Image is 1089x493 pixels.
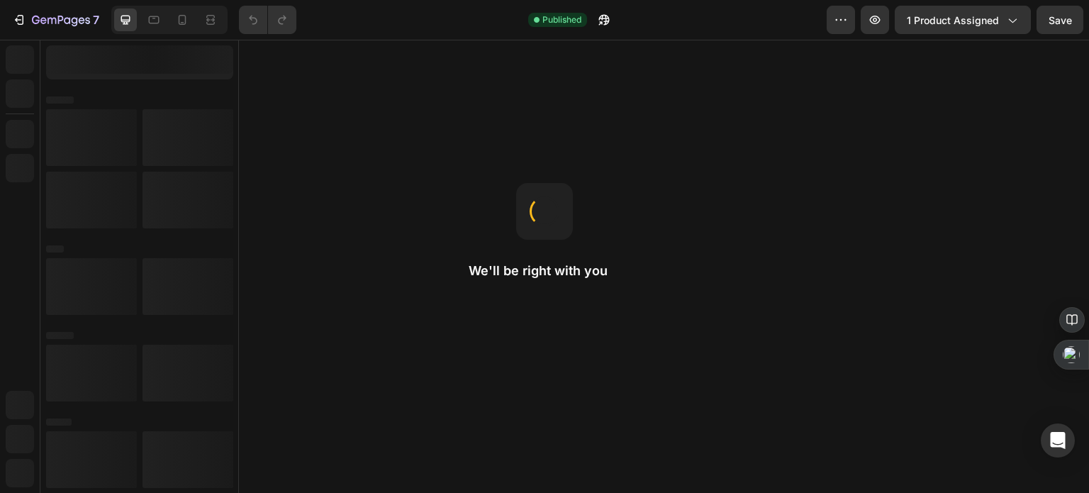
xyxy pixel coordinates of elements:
div: Undo/Redo [239,6,296,34]
span: Save [1049,14,1072,26]
span: 1 product assigned [907,13,999,28]
span: Published [542,13,581,26]
button: 7 [6,6,106,34]
button: Save [1037,6,1083,34]
p: 7 [93,11,99,28]
h2: We'll be right with you [469,262,620,279]
div: Open Intercom Messenger [1041,423,1075,458]
button: 1 product assigned [895,6,1031,34]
